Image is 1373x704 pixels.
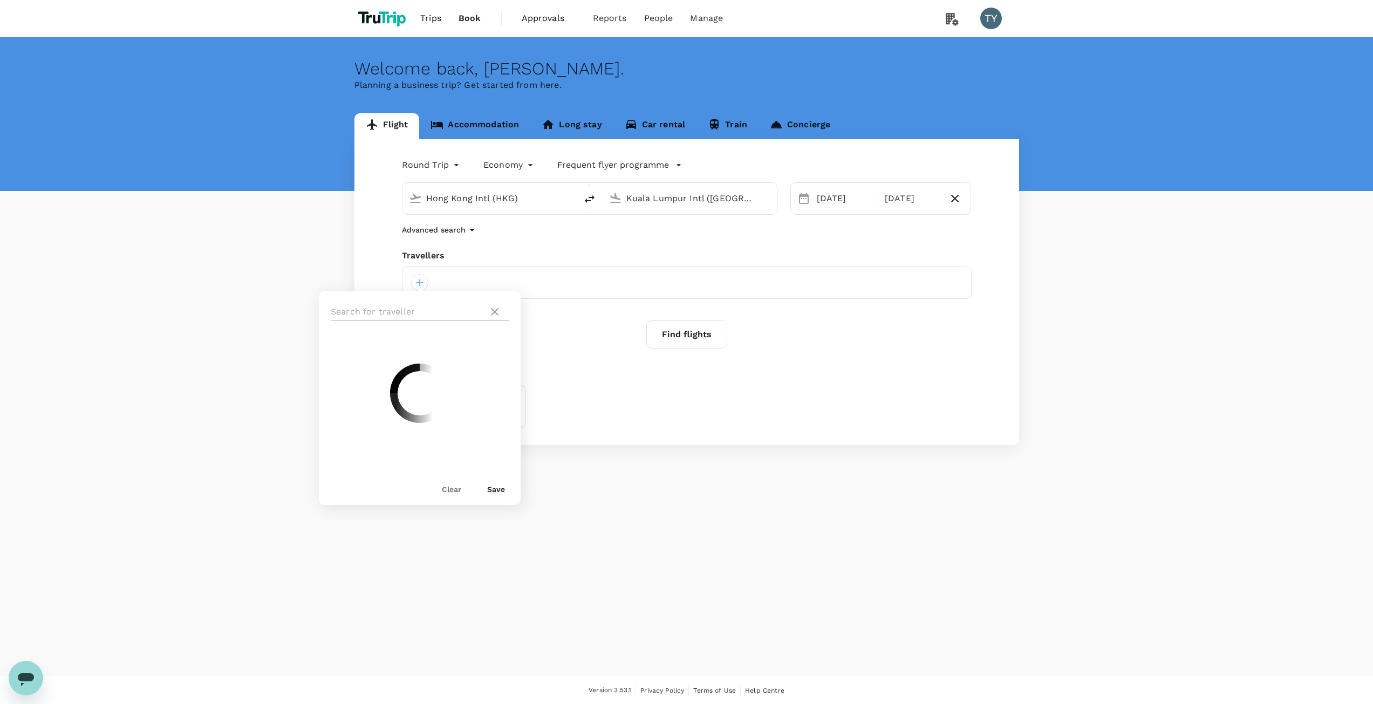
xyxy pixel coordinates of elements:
span: Version 3.53.1 [589,685,631,696]
p: Advanced search [402,224,466,235]
a: Train [696,113,759,139]
a: Terms of Use [693,685,736,696]
img: TruTrip logo [354,6,412,30]
span: Help Centre [745,687,784,694]
a: Flight [354,113,420,139]
span: Manage [690,12,723,25]
a: Concierge [759,113,842,139]
a: Help Centre [745,685,784,696]
div: [DATE] [812,188,876,209]
input: Depart from [426,190,554,207]
a: Accommodation [419,113,530,139]
a: Long stay [530,113,613,139]
button: Clear [442,485,479,494]
button: Frequent flyer programme [557,159,682,172]
span: Terms of Use [693,687,736,694]
span: Trips [420,12,441,25]
button: Save [487,485,505,494]
span: Book [459,12,481,25]
button: Advanced search [402,223,479,236]
div: TY [980,8,1002,29]
a: Car rental [613,113,697,139]
iframe: Button to launch messaging window [9,661,43,695]
button: Open [769,197,771,199]
p: Planning a business trip? Get started from here. [354,79,1019,92]
p: Your recent search [402,370,972,381]
span: Privacy Policy [640,687,684,694]
button: Open [569,197,571,199]
span: Reports [593,12,627,25]
div: Round Trip [402,156,462,174]
span: Approvals [522,12,576,25]
div: Welcome back , [PERSON_NAME] . [354,59,1019,79]
a: Privacy Policy [640,685,684,696]
input: Search for traveller [331,303,484,320]
p: Frequent flyer programme [557,159,669,172]
div: Economy [483,156,536,174]
input: Going to [626,190,754,207]
button: delete [577,186,603,212]
button: Find flights [646,320,727,348]
div: Travellers [402,249,972,262]
span: People [644,12,673,25]
div: [DATE] [880,188,944,209]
